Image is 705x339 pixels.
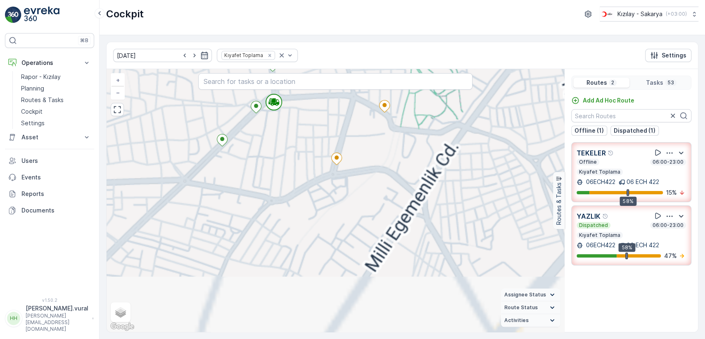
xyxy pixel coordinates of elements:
[664,252,677,260] p: 47 %
[583,96,634,105] p: Add Ad Hoc Route
[7,312,20,325] div: HH
[646,79,663,87] p: Tasks
[571,126,607,136] button: Offline (1)
[627,241,659,249] p: 06 ECH 422
[584,241,615,249] p: 06ECH422
[501,301,560,314] summary: Route Status
[571,109,691,122] input: Search Routes
[112,74,124,86] a: Zoom In
[578,232,621,239] p: Kıyafet Toplama
[112,86,124,99] a: Zoom Out
[26,304,88,313] p: [PERSON_NAME].vural
[504,291,546,298] span: Assignee Status
[5,169,94,186] a: Events
[620,197,636,206] div: 58%
[21,190,91,198] p: Reports
[666,189,677,197] p: 15 %
[5,202,94,219] a: Documents
[21,73,61,81] p: Rapor - Kızılay
[586,79,607,87] p: Routes
[577,211,601,221] p: YAZLIK
[578,159,598,165] p: Offline
[18,117,94,129] a: Settings
[21,173,91,181] p: Events
[610,79,615,86] p: 2
[577,148,606,158] p: TEKELER
[627,178,659,186] p: 06 ECH 422
[265,52,274,59] div: Remove Kıyafet Toplama
[608,150,614,156] div: Help Tooltip Icon
[112,303,130,321] a: Layers
[5,298,94,303] span: v 1.50.2
[21,59,78,67] p: Operations
[614,127,655,135] p: Dispatched (1)
[21,96,64,104] p: Routes & Tasks
[24,7,59,23] img: logo_light-DOdMpM7g.png
[106,7,144,21] p: Cockpit
[584,178,615,186] p: 06ECH422
[501,289,560,301] summary: Assignee Status
[18,83,94,94] a: Planning
[5,153,94,169] a: Users
[578,222,609,229] p: Dispatched
[21,84,44,93] p: Planning
[21,133,78,141] p: Asset
[652,159,684,165] p: 06:00-23:00
[618,243,635,252] div: 58%
[645,49,691,62] button: Settings
[21,206,91,215] p: Documents
[21,107,43,116] p: Cockpit
[21,119,45,127] p: Settings
[555,183,563,225] p: Routes & Tasks
[5,304,94,332] button: HH[PERSON_NAME].vural[PERSON_NAME][EMAIL_ADDRESS][DOMAIN_NAME]
[652,222,684,229] p: 06:00-23:00
[80,37,88,44] p: ⌘B
[109,321,136,332] a: Open this area in Google Maps (opens a new window)
[5,129,94,146] button: Asset
[571,96,634,105] a: Add Ad Hoc Route
[501,314,560,327] summary: Activities
[578,169,621,175] p: Kıyafet Toplama
[610,126,659,136] button: Dispatched (1)
[18,71,94,83] a: Rapor - Kızılay
[504,317,529,324] span: Activities
[116,76,120,84] span: +
[18,106,94,117] a: Cockpit
[600,7,698,21] button: Kızılay - Sakarya(+03:00)
[116,89,120,96] span: −
[18,94,94,106] a: Routes & Tasks
[198,73,473,90] input: Search for tasks or a location
[666,11,687,17] p: ( +03:00 )
[504,304,538,311] span: Route Status
[26,313,88,332] p: [PERSON_NAME][EMAIL_ADDRESS][DOMAIN_NAME]
[5,186,94,202] a: Reports
[5,7,21,23] img: logo
[5,55,94,71] button: Operations
[113,49,212,62] input: dd/mm/yyyy
[662,51,686,60] p: Settings
[617,10,662,18] p: Kızılay - Sakarya
[574,127,604,135] p: Offline (1)
[21,157,91,165] p: Users
[109,321,136,332] img: Google
[222,51,264,59] div: Kıyafet Toplama
[602,213,609,220] div: Help Tooltip Icon
[667,79,675,86] p: 53
[600,10,614,19] img: k%C4%B1z%C4%B1lay_DTAvauz.png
